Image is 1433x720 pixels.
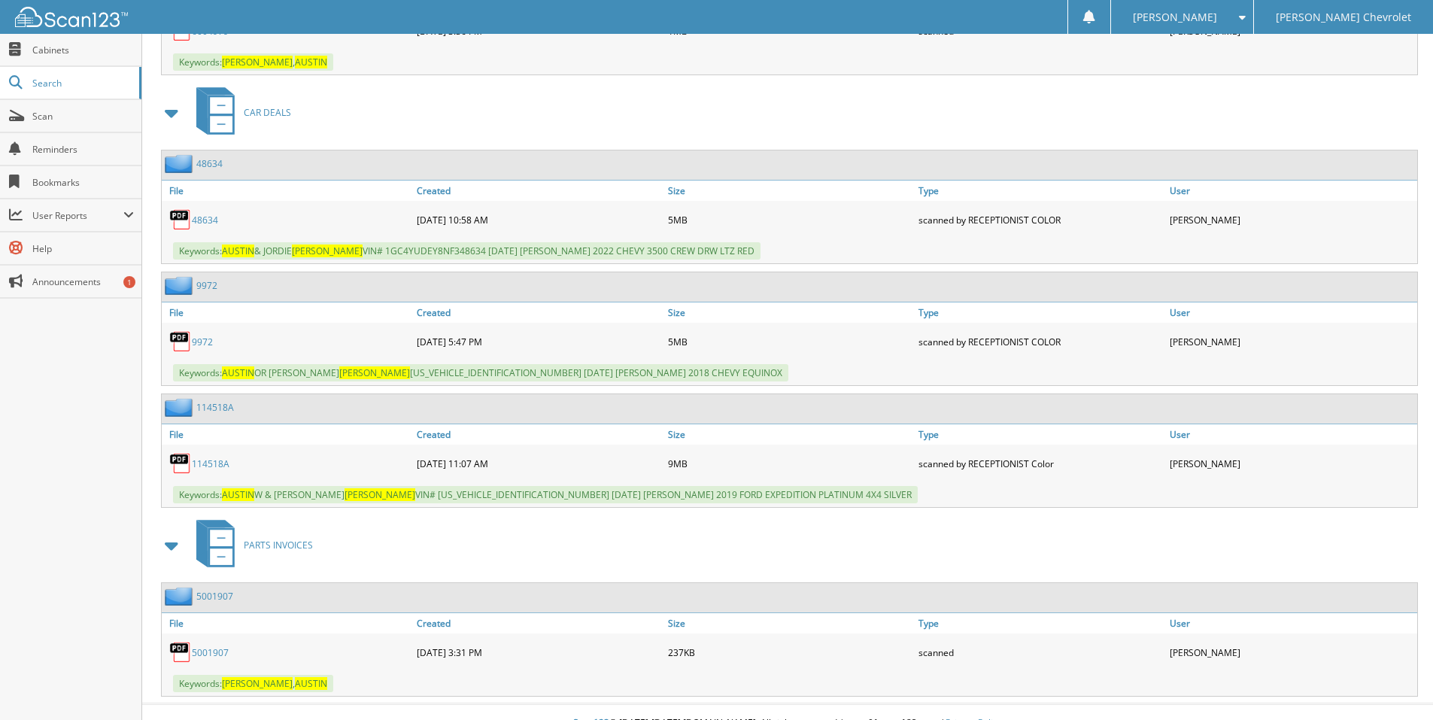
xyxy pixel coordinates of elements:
img: PDF.png [169,330,192,353]
a: 9972 [196,279,217,292]
span: Scan [32,110,134,123]
a: File [162,181,413,201]
span: [PERSON_NAME] [339,366,410,379]
div: 9MB [664,448,915,478]
div: [DATE] 11:07 AM [413,448,664,478]
div: 5MB [664,327,915,357]
a: User [1166,424,1417,445]
div: [DATE] 3:31 PM [413,637,664,667]
img: folder2.png [165,398,196,417]
a: Size [664,424,915,445]
span: AUSTIN [295,56,327,68]
span: [PERSON_NAME] [222,677,293,690]
span: Keywords: , [173,53,333,71]
span: AUSTIN [222,245,254,257]
div: scanned [915,637,1166,667]
span: [PERSON_NAME] [292,245,363,257]
div: [PERSON_NAME] [1166,448,1417,478]
span: CAR DEALS [244,106,291,119]
span: Cabinets [32,44,134,56]
div: 5MB [664,205,915,235]
span: AUSTIN [222,488,254,501]
a: User [1166,613,1417,633]
iframe: Chat Widget [1358,648,1433,720]
span: Keywords: , [173,675,333,692]
a: Created [413,302,664,323]
img: folder2.png [165,154,196,173]
a: PARTS INVOICES [187,515,313,575]
a: 114518A [192,457,229,470]
a: User [1166,302,1417,323]
img: PDF.png [169,208,192,231]
div: scanned by RECEPTIONIST Color [915,448,1166,478]
span: Keywords: W & [PERSON_NAME] VIN# [US_VEHICLE_IDENTIFICATION_NUMBER] [DATE] [PERSON_NAME] 2019 FOR... [173,486,918,503]
span: [PERSON_NAME] Chevrolet [1276,13,1411,22]
div: [PERSON_NAME] [1166,327,1417,357]
a: Created [413,424,664,445]
div: 1 [123,276,135,288]
a: File [162,302,413,323]
span: AUSTIN [222,366,254,379]
a: Type [915,302,1166,323]
div: [DATE] 5:47 PM [413,327,664,357]
div: scanned by RECEPTIONIST COLOR [915,327,1166,357]
a: File [162,424,413,445]
a: Type [915,613,1166,633]
img: folder2.png [165,276,196,295]
a: 48634 [192,214,218,226]
div: 237KB [664,637,915,667]
a: Type [915,181,1166,201]
a: Created [413,181,664,201]
img: scan123-logo-white.svg [15,7,128,27]
span: AUSTIN [295,677,327,690]
span: Announcements [32,275,134,288]
a: Type [915,424,1166,445]
a: File [162,613,413,633]
a: 48634 [196,157,223,170]
img: PDF.png [169,641,192,664]
a: 5001907 [192,646,229,659]
span: [PERSON_NAME] [345,488,415,501]
span: [PERSON_NAME] [1133,13,1217,22]
span: [PERSON_NAME] [222,56,293,68]
a: User [1166,181,1417,201]
div: [PERSON_NAME] [1166,637,1417,667]
div: [PERSON_NAME] [1166,205,1417,235]
span: Help [32,242,134,255]
img: PDF.png [169,452,192,475]
span: Keywords: OR [PERSON_NAME] [US_VEHICLE_IDENTIFICATION_NUMBER] [DATE] [PERSON_NAME] 2018 CHEVY EQU... [173,364,788,381]
a: Size [664,613,915,633]
div: scanned by RECEPTIONIST COLOR [915,205,1166,235]
span: Bookmarks [32,176,134,189]
div: [DATE] 10:58 AM [413,205,664,235]
a: Size [664,181,915,201]
img: folder2.png [165,587,196,606]
a: Created [413,613,664,633]
span: PARTS INVOICES [244,539,313,551]
a: 9972 [192,336,213,348]
span: User Reports [32,209,123,222]
a: 5001907 [196,590,233,603]
span: Search [32,77,132,90]
span: Keywords: & JORDIE VIN# 1GC4YUDEY8NF348634 [DATE] [PERSON_NAME] 2022 CHEVY 3500 CREW DRW LTZ RED [173,242,761,260]
a: Size [664,302,915,323]
a: CAR DEALS [187,83,291,142]
span: Reminders [32,143,134,156]
a: 114518A [196,401,234,414]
